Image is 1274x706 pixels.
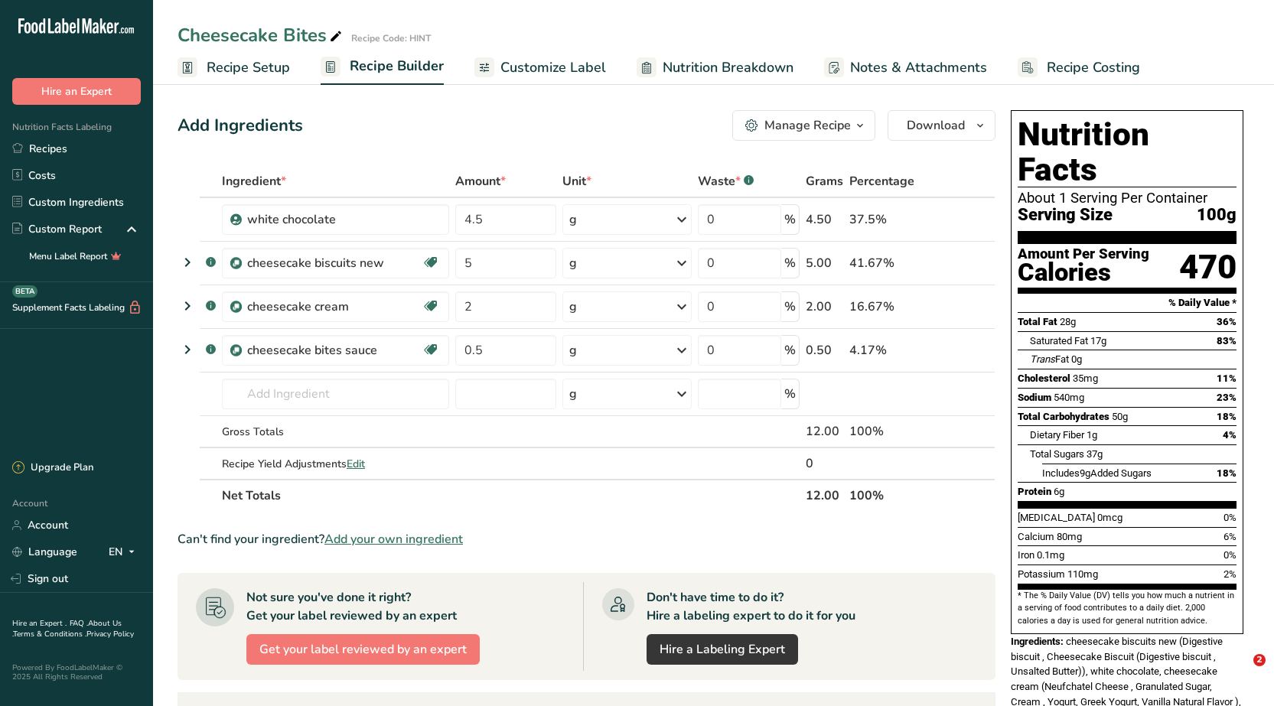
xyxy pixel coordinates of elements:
div: cheesecake cream [247,298,422,316]
div: Add Ingredients [178,113,303,138]
div: Manage Recipe [764,116,851,135]
span: 37g [1087,448,1103,460]
a: Hire a Labeling Expert [647,634,798,665]
button: Manage Recipe [732,110,875,141]
div: Cheesecake Bites [178,21,345,49]
span: Recipe Setup [207,57,290,78]
span: Ingredient [222,172,286,190]
span: Calcium [1018,531,1054,542]
section: % Daily Value * [1018,294,1237,312]
div: Powered By FoodLabelMaker © 2025 All Rights Reserved [12,663,141,682]
button: Get your label reviewed by an expert [246,634,480,665]
div: g [569,341,577,360]
span: Nutrition Breakdown [663,57,793,78]
img: Sub Recipe [230,301,242,313]
a: Privacy Policy [86,629,134,639]
th: 100% [846,479,926,511]
span: 17g [1090,335,1106,346]
span: Saturated Fat [1030,335,1088,346]
h1: Nutrition Facts [1018,117,1237,187]
span: Percentage [849,172,914,190]
a: Hire an Expert . [12,618,67,629]
div: 0.50 [806,341,843,360]
div: 470 [1179,247,1237,288]
span: 9g [1080,467,1090,479]
span: 100g [1197,206,1237,225]
span: 0% [1223,512,1237,523]
div: Not sure you've done it right? Get your label reviewed by an expert [246,588,457,625]
a: FAQ . [70,618,88,629]
iframe: Intercom live chat [1222,654,1259,691]
span: Add your own ingredient [324,530,463,548]
div: white chocolate [247,210,438,229]
span: 11% [1217,373,1237,384]
div: g [569,298,577,316]
button: Hire an Expert [12,78,141,105]
div: Can't find your ingredient? [178,530,995,548]
div: Recipe Code: HINT [351,31,431,45]
a: Customize Label [474,50,606,85]
span: 540mg [1054,392,1084,403]
div: Gross Totals [222,424,449,440]
i: Trans [1030,353,1055,365]
span: Unit [562,172,591,190]
a: Recipe Builder [321,49,444,86]
div: 0 [806,454,843,473]
a: About Us . [12,618,122,639]
span: 110mg [1067,568,1098,580]
input: Add Ingredient [222,379,449,409]
span: Recipe Costing [1047,57,1140,78]
span: Customize Label [500,57,606,78]
span: Cholesterol [1018,373,1070,384]
a: Notes & Attachments [824,50,987,85]
div: cheesecake bites sauce [247,341,422,360]
div: Calories [1018,262,1149,284]
a: Language [12,538,77,565]
button: Download [888,110,995,141]
span: 18% [1217,467,1237,479]
span: Total Carbohydrates [1018,411,1109,422]
span: 0g [1071,353,1082,365]
img: Sub Recipe [230,258,242,269]
span: Get your label reviewed by an expert [259,640,467,659]
span: Sodium [1018,392,1051,403]
span: Includes Added Sugars [1042,467,1152,479]
span: Amount [455,172,506,190]
span: 2 [1253,654,1266,666]
div: 4.50 [806,210,843,229]
span: 28g [1060,316,1076,327]
div: cheesecake biscuits new [247,254,422,272]
a: Recipe Setup [178,50,290,85]
div: Recipe Yield Adjustments [222,456,449,472]
a: Terms & Conditions . [13,629,86,639]
span: 35mg [1073,373,1098,384]
div: About 1 Serving Per Container [1018,190,1237,206]
span: Grams [806,172,843,190]
span: Potassium [1018,568,1065,580]
span: Recipe Builder [350,56,444,76]
a: Recipe Costing [1018,50,1140,85]
div: Custom Report [12,221,102,237]
span: Protein [1018,486,1051,497]
div: 16.67% [849,298,923,316]
span: 36% [1217,316,1237,327]
span: 83% [1217,335,1237,346]
div: Amount Per Serving [1018,247,1149,262]
div: g [569,385,577,403]
div: g [569,254,577,272]
span: Total Fat [1018,316,1057,327]
div: Upgrade Plan [12,460,93,476]
div: 12.00 [806,422,843,441]
span: 50g [1112,411,1128,422]
span: Edit [347,457,365,471]
span: Fat [1030,353,1069,365]
div: 5.00 [806,254,843,272]
div: Don't have time to do it? Hire a labeling expert to do it for you [647,588,855,625]
span: 0.1mg [1037,549,1064,561]
span: Iron [1018,549,1035,561]
span: 6% [1223,531,1237,542]
div: 41.67% [849,254,923,272]
th: Net Totals [219,479,803,511]
span: Notes & Attachments [850,57,987,78]
a: Nutrition Breakdown [637,50,793,85]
